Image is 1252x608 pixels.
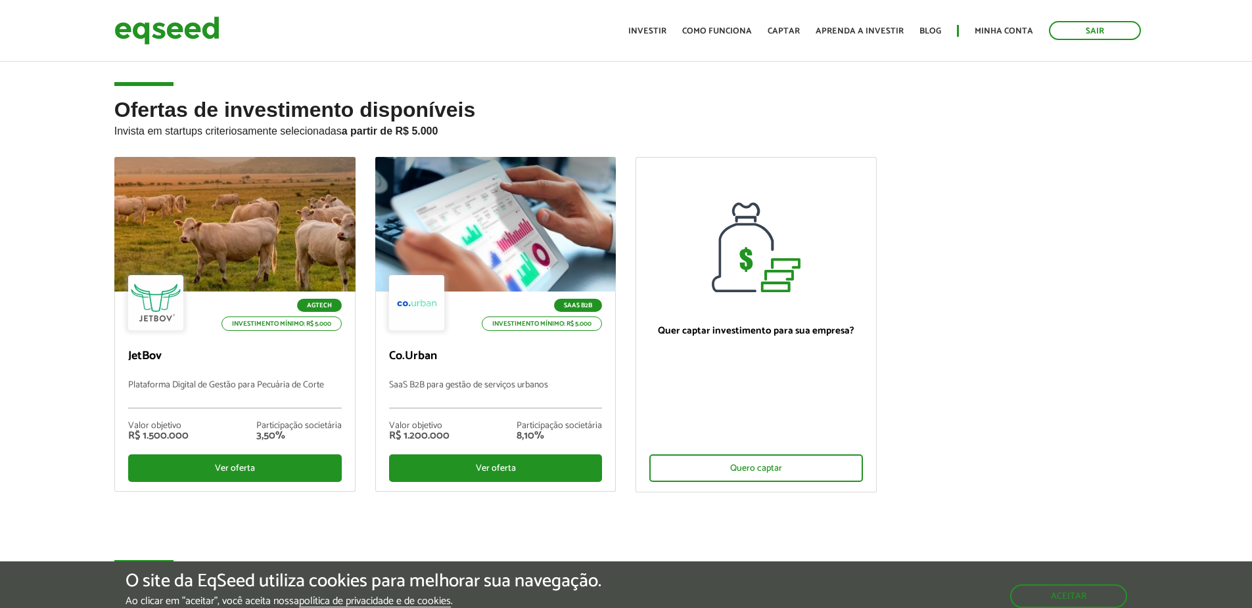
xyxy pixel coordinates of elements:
[517,431,602,441] div: 8,10%
[389,422,450,431] div: Valor objetivo
[297,299,342,312] p: Agtech
[919,27,941,35] a: Blog
[114,98,1138,157] h2: Ofertas de investimento disponíveis
[256,431,342,441] div: 3,50%
[375,157,616,492] a: SaaS B2B Investimento mínimo: R$ 5.000 Co.Urban SaaS B2B para gestão de serviços urbanos Valor ob...
[126,571,601,592] h5: O site da EqSeed utiliza cookies para melhorar sua navegação.
[1010,584,1127,608] button: Aceitar
[128,454,342,482] div: Ver oferta
[114,13,220,48] img: EqSeed
[389,454,603,482] div: Ver oferta
[342,125,438,137] strong: a partir de R$ 5.000
[389,380,603,408] p: SaaS B2B para gestão de serviços urbanos
[299,596,451,607] a: política de privacidade e de cookies
[128,431,189,441] div: R$ 1.500.000
[128,380,342,408] p: Plataforma Digital de Gestão para Pecuária de Corte
[221,316,342,331] p: Investimento mínimo: R$ 5.000
[256,422,342,431] div: Participação societária
[628,27,666,35] a: Investir
[128,349,342,364] p: JetBov
[482,316,602,331] p: Investimento mínimo: R$ 5.000
[114,121,1138,137] p: Invista em startups criteriosamente selecionadas
[636,157,877,492] a: Quer captar investimento para sua empresa? Quero captar
[554,299,602,312] p: SaaS B2B
[682,27,752,35] a: Como funciona
[1049,21,1141,40] a: Sair
[649,325,863,337] p: Quer captar investimento para sua empresa?
[128,422,189,431] div: Valor objetivo
[517,422,602,431] div: Participação societária
[768,27,800,35] a: Captar
[389,431,450,441] div: R$ 1.200.000
[975,27,1033,35] a: Minha conta
[389,349,603,364] p: Co.Urban
[816,27,904,35] a: Aprenda a investir
[114,157,356,492] a: Agtech Investimento mínimo: R$ 5.000 JetBov Plataforma Digital de Gestão para Pecuária de Corte V...
[126,595,601,607] p: Ao clicar em "aceitar", você aceita nossa .
[649,454,863,482] div: Quero captar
